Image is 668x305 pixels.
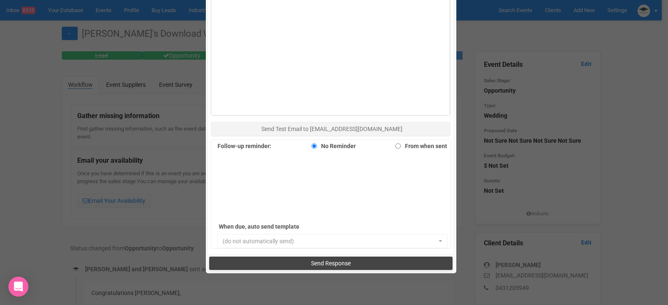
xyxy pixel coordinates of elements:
[223,237,437,245] span: (do not automatically send)
[261,126,402,132] span: Send Test Email to [EMAIL_ADDRESS][DOMAIN_NAME]
[307,140,356,152] label: No Reminder
[218,140,271,152] label: Follow-up reminder:
[311,260,351,267] span: Send Response
[219,221,336,232] label: When due, auto send template
[391,140,447,152] label: From when sent
[8,277,28,297] div: Open Intercom Messenger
